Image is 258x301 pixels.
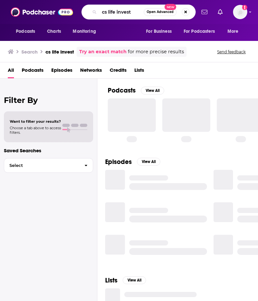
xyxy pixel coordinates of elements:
[73,27,96,36] span: Monitoring
[233,5,247,19] button: Show profile menu
[4,158,93,173] button: Select
[79,48,127,56] a: Try an exact match
[110,65,127,78] a: Credits
[242,5,247,10] svg: Add a profile image
[137,158,160,166] button: View All
[11,6,73,18] img: Podchaser - Follow, Share and Rate Podcasts
[11,25,43,38] button: open menu
[21,49,38,55] h3: Search
[134,65,144,78] a: Lists
[68,25,104,38] button: open menu
[105,158,132,166] h2: Episodes
[4,163,79,168] span: Select
[184,27,215,36] span: For Podcasters
[16,27,35,36] span: Podcasts
[215,49,248,55] button: Send feedback
[4,147,93,154] p: Saved Searches
[22,65,43,78] a: Podcasts
[105,158,160,166] a: EpisodesView All
[141,25,180,38] button: open menu
[233,5,247,19] span: Logged in as patiencebaldacci
[10,119,61,124] span: Want to filter your results?
[233,5,247,19] img: User Profile
[80,65,102,78] a: Networks
[47,27,61,36] span: Charts
[123,276,146,284] button: View All
[199,6,210,18] a: Show notifications dropdown
[99,7,144,17] input: Search podcasts, credits, & more...
[4,95,93,105] h2: Filter By
[141,87,164,94] button: View All
[105,276,146,284] a: ListsView All
[128,48,184,56] span: for more precise results
[8,65,14,78] a: All
[144,8,177,16] button: Open AdvancedNew
[223,25,247,38] button: open menu
[45,49,74,55] h3: cs life invest
[51,65,72,78] a: Episodes
[105,276,117,284] h2: Lists
[10,126,61,135] span: Choose a tab above to access filters.
[81,5,196,19] div: Search podcasts, credits, & more...
[215,6,225,18] a: Show notifications dropdown
[43,25,65,38] a: Charts
[227,27,239,36] span: More
[165,4,176,10] span: New
[147,10,174,14] span: Open Advanced
[108,86,136,94] h2: Podcasts
[179,25,224,38] button: open menu
[146,27,172,36] span: For Business
[108,86,164,94] a: PodcastsView All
